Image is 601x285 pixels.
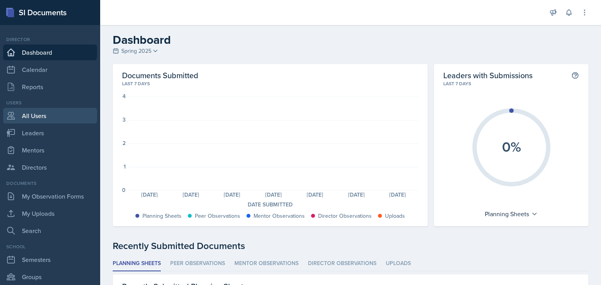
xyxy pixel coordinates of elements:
[122,93,126,99] div: 4
[3,108,97,124] a: All Users
[336,192,377,197] div: [DATE]
[3,142,97,158] a: Mentors
[212,192,253,197] div: [DATE]
[443,70,533,80] h2: Leaders with Submissions
[3,125,97,141] a: Leaders
[3,252,97,267] a: Semesters
[3,269,97,285] a: Groups
[3,180,97,187] div: Documents
[113,256,161,271] li: Planning Sheets
[170,192,212,197] div: [DATE]
[234,256,299,271] li: Mentor Observations
[113,239,588,253] div: Recently Submitted Documents
[122,140,126,146] div: 2
[3,206,97,221] a: My Uploads
[253,192,294,197] div: [DATE]
[142,212,182,220] div: Planning Sheets
[122,117,126,122] div: 3
[3,62,97,77] a: Calendar
[386,256,411,271] li: Uploads
[3,160,97,175] a: Directors
[481,208,542,220] div: Planning Sheets
[385,212,405,220] div: Uploads
[3,188,97,204] a: My Observation Forms
[3,99,97,106] div: Users
[318,212,372,220] div: Director Observations
[170,256,225,271] li: Peer Observations
[124,164,126,169] div: 1
[122,187,126,193] div: 0
[308,256,376,271] li: Director Observations
[122,70,418,80] h2: Documents Submitted
[113,33,588,47] h2: Dashboard
[3,45,97,60] a: Dashboard
[122,201,418,209] div: Date Submitted
[195,212,240,220] div: Peer Observations
[294,192,336,197] div: [DATE]
[122,80,418,87] div: Last 7 days
[377,192,419,197] div: [DATE]
[443,80,579,87] div: Last 7 days
[502,136,521,157] text: 0%
[3,79,97,95] a: Reports
[121,47,151,55] span: Spring 2025
[3,223,97,238] a: Search
[254,212,305,220] div: Mentor Observations
[129,192,170,197] div: [DATE]
[3,243,97,250] div: School
[3,36,97,43] div: Director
